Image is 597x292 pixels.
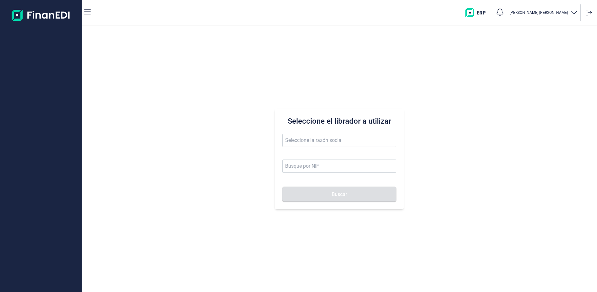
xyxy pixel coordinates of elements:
[510,8,578,17] button: [PERSON_NAME] [PERSON_NAME]
[12,5,70,25] img: Logo de aplicación
[332,192,347,197] span: Buscar
[282,134,396,147] input: Seleccione la razón social
[282,187,396,202] button: Buscar
[465,8,490,17] img: erp
[282,116,396,126] h3: Seleccione el librador a utilizar
[510,10,568,15] p: [PERSON_NAME] [PERSON_NAME]
[282,160,396,173] input: Busque por NIF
